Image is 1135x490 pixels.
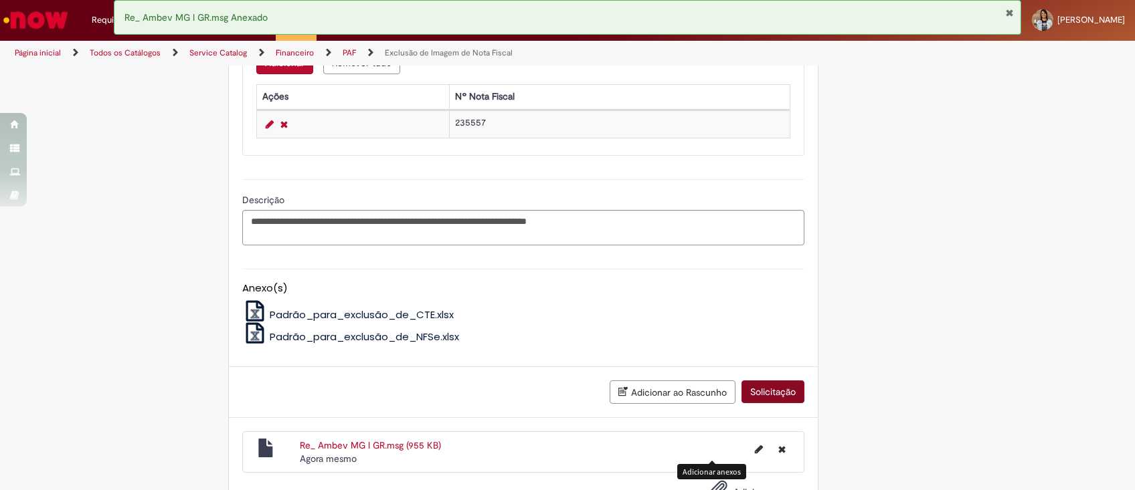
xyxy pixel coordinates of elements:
a: PAF [343,47,356,58]
a: Editar Linha 1 [262,116,277,132]
a: Padrão_para_exclusão_de_CTE.xlsx [242,308,454,322]
a: Re_ Ambev MG l GR.msg (955 KB) [300,439,441,451]
span: Requisições [92,13,139,27]
button: Solicitação [741,380,804,403]
a: Financeiro [276,47,314,58]
button: Editar nome de arquivo Re_ Ambev MG l GR.msg [747,439,771,460]
a: Exclusão de Imagem de Nota Fiscal [385,47,513,58]
a: Todos os Catálogos [90,47,161,58]
h5: Anexo(s) [242,283,804,294]
textarea: Descrição [242,210,804,246]
td: 235557 [450,110,790,138]
img: ServiceNow [1,7,70,33]
ul: Trilhas de página [10,41,747,66]
button: Adicionar ao Rascunho [610,380,735,404]
a: Padrão_para_exclusão_de_NFSe.xlsx [242,330,460,344]
a: Remover linha 1 [277,116,291,132]
span: Agora mesmo [300,453,357,465]
th: Nº Nota Fiscal [450,84,790,109]
a: Página inicial [15,47,61,58]
button: Fechar Notificação [1005,7,1014,18]
span: [PERSON_NAME] [1057,14,1125,25]
th: Ações [256,84,449,109]
span: Re_ Ambev MG l GR.msg Anexado [124,11,268,23]
div: Adicionar anexos [677,464,746,479]
a: Service Catalog [189,47,247,58]
span: Descrição [242,194,287,206]
time: 29/08/2025 14:54:33 [300,453,357,465]
button: Excluir Re_ Ambev MG l GR.msg [770,439,794,460]
span: Padrão_para_exclusão_de_NFSe.xlsx [270,330,459,344]
span: Padrão_para_exclusão_de_CTE.xlsx [270,308,454,322]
